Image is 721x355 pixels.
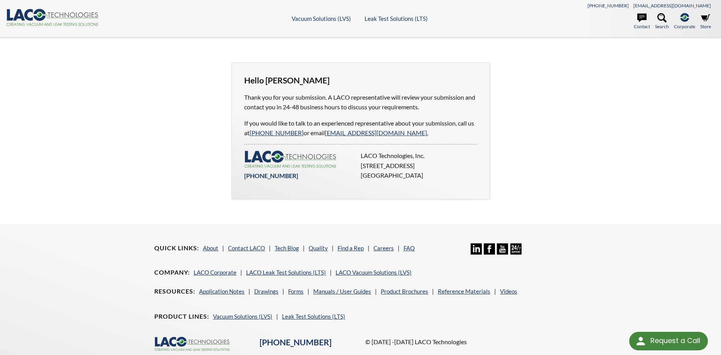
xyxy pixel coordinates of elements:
a: Contact LACO [228,245,265,251]
a: [EMAIL_ADDRESS][DOMAIN_NAME]. [325,129,428,136]
h4: Resources [154,287,195,296]
a: Forms [288,288,304,295]
a: Find a Rep [338,245,364,251]
a: [PHONE_NUMBER] [244,172,298,179]
a: Application Notes [199,288,245,295]
h3: Hello [PERSON_NAME] [244,75,477,86]
a: LACO Leak Test Solutions (LTS) [246,269,326,276]
a: 24/7 Support [510,249,522,256]
a: Store [700,13,711,30]
a: LACO Corporate [194,269,236,276]
a: Reference Materials [438,288,490,295]
a: Leak Test Solutions (LTS) [365,15,428,22]
span: Corporate [674,23,695,30]
h4: Company [154,268,190,277]
a: Careers [373,245,394,251]
h4: Product Lines [154,313,209,321]
div: Request a Call [650,332,700,350]
a: [PHONE_NUMBER] [260,337,331,347]
a: About [203,245,218,251]
a: Vacuum Solutions (LVS) [213,313,272,320]
a: Vacuum Solutions (LVS) [292,15,351,22]
div: Request a Call [629,332,708,350]
a: Videos [500,288,517,295]
h4: Quick Links [154,244,199,252]
img: round button [635,335,647,347]
p: LACO Technologies, Inc. [STREET_ADDRESS] [GEOGRAPHIC_DATA] [361,151,473,180]
img: LACO-technologies-logo-332f5733453eebdf26714ea7d5b5907d645232d7be7781e896b464cb214de0d9.svg [244,151,337,168]
p: © [DATE] -[DATE] LACO Technologies [365,337,567,347]
a: Quality [309,245,328,251]
a: Tech Blog [275,245,299,251]
a: [PHONE_NUMBER] [588,3,629,8]
p: If you would like to talk to an experienced representative about your submission, call us at or e... [244,118,477,138]
a: Search [655,13,669,30]
a: Drawings [254,288,279,295]
a: [EMAIL_ADDRESS][DOMAIN_NAME] [633,3,711,8]
a: Manuals / User Guides [313,288,371,295]
a: Contact [634,13,650,30]
img: 24/7 Support Icon [510,243,522,255]
a: [PHONE_NUMBER] [250,129,304,136]
a: LACO Vacuum Solutions (LVS) [336,269,412,276]
a: Product Brochures [381,288,428,295]
a: Leak Test Solutions (LTS) [282,313,345,320]
a: FAQ [404,245,415,251]
p: Thank you for your submission. A LACO representative will review your submission and contact you ... [244,92,477,112]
